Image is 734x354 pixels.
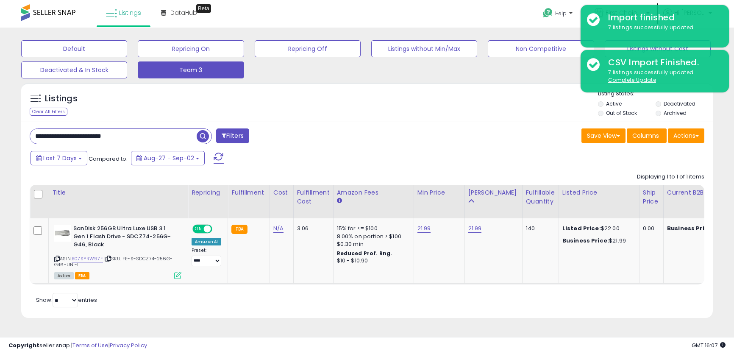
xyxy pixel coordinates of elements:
[562,225,633,232] div: $22.00
[627,128,667,143] button: Columns
[488,40,594,57] button: Non Competitive
[337,188,410,197] div: Amazon Fees
[526,225,552,232] div: 140
[231,188,266,197] div: Fulfillment
[643,225,657,232] div: 0.00
[602,56,723,69] div: CSV Import Finished.
[216,128,249,143] button: Filters
[668,128,704,143] button: Actions
[72,255,103,262] a: B07SYRW97F
[632,131,659,140] span: Columns
[144,154,194,162] span: Aug-27 - Sep-02
[692,341,726,349] span: 2025-09-10 16:07 GMT
[54,272,74,279] span: All listings currently available for purchase on Amazon
[606,100,622,107] label: Active
[36,296,97,304] span: Show: entries
[138,61,244,78] button: Team 3
[192,238,221,245] div: Amazon AI
[468,224,482,233] a: 21.99
[196,4,211,13] div: Tooltip anchor
[110,341,147,349] a: Privacy Policy
[54,225,181,278] div: ASIN:
[72,341,108,349] a: Terms of Use
[170,8,197,17] span: DataHub
[54,225,71,242] img: 21flymptNUL._SL40_.jpg
[581,128,626,143] button: Save View
[273,188,290,197] div: Cost
[643,188,660,206] div: Ship Price
[45,93,78,105] h5: Listings
[337,233,407,240] div: 8.00% on portion > $100
[562,237,633,245] div: $21.99
[75,272,89,279] span: FBA
[605,40,711,57] button: Listings without Cost
[337,257,407,265] div: $10 - $10.90
[637,173,704,181] div: Displaying 1 to 1 of 1 items
[555,10,567,17] span: Help
[664,100,695,107] label: Deactivated
[602,11,723,24] div: Import finished
[337,197,342,205] small: Amazon Fees.
[542,8,553,18] i: Get Help
[337,240,407,248] div: $0.30 min
[371,40,477,57] button: Listings without Min/Max
[193,226,204,233] span: ON
[536,1,581,28] a: Help
[337,225,407,232] div: 15% for <= $100
[21,61,127,78] button: Deactivated & In Stock
[138,40,244,57] button: Repricing On
[664,109,687,117] label: Archived
[598,90,713,98] p: Listing States:
[255,40,361,57] button: Repricing Off
[8,342,147,350] div: seller snap | |
[31,151,87,165] button: Last 7 Days
[8,341,39,349] strong: Copyright
[667,224,714,232] b: Business Price:
[73,225,176,251] b: SanDisk 256GB Ultra Luxe USB 3.1 Gen 1 Flash Drive - SDCZ74-256G-G46, Black
[297,225,327,232] div: 3.06
[119,8,141,17] span: Listings
[606,109,637,117] label: Out of Stock
[211,226,225,233] span: OFF
[192,188,224,197] div: Repricing
[54,255,172,268] span: | SKU: FE-S-SDCZ74-256G-G46-UNI-1
[131,151,205,165] button: Aug-27 - Sep-02
[337,250,392,257] b: Reduced Prof. Rng.
[562,237,609,245] b: Business Price:
[273,224,284,233] a: N/A
[526,188,555,206] div: Fulfillable Quantity
[192,248,221,267] div: Preset:
[43,154,77,162] span: Last 7 Days
[30,108,67,116] div: Clear All Filters
[602,69,723,84] div: 7 listings successfully updated.
[562,188,636,197] div: Listed Price
[468,188,519,197] div: [PERSON_NAME]
[562,224,601,232] b: Listed Price:
[89,155,128,163] span: Compared to:
[297,188,330,206] div: Fulfillment Cost
[417,224,431,233] a: 21.99
[417,188,461,197] div: Min Price
[52,188,184,197] div: Title
[21,40,127,57] button: Default
[602,24,723,32] div: 7 listings successfully updated.
[608,76,656,84] u: Complete Update
[231,225,247,234] small: FBA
